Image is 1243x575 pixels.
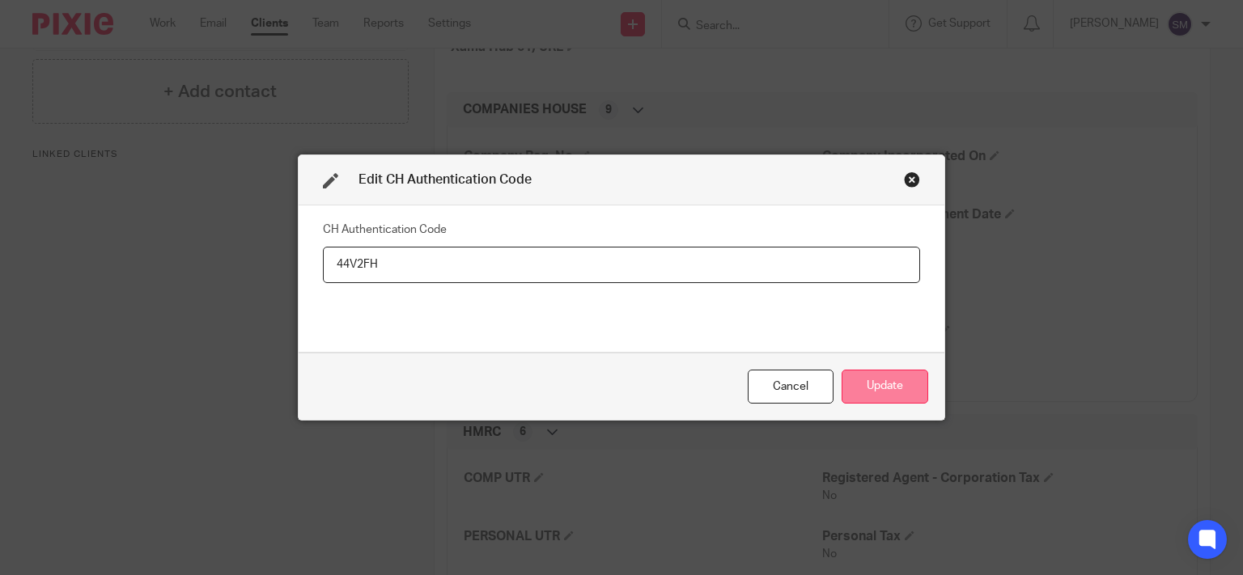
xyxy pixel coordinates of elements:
button: Update [842,370,928,404]
span: Edit CH Authentication Code [358,173,532,186]
div: Close this dialog window [748,370,834,404]
label: CH Authentication Code [323,222,447,238]
div: Close this dialog window [904,171,920,188]
input: CH Authentication Code [323,247,920,283]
